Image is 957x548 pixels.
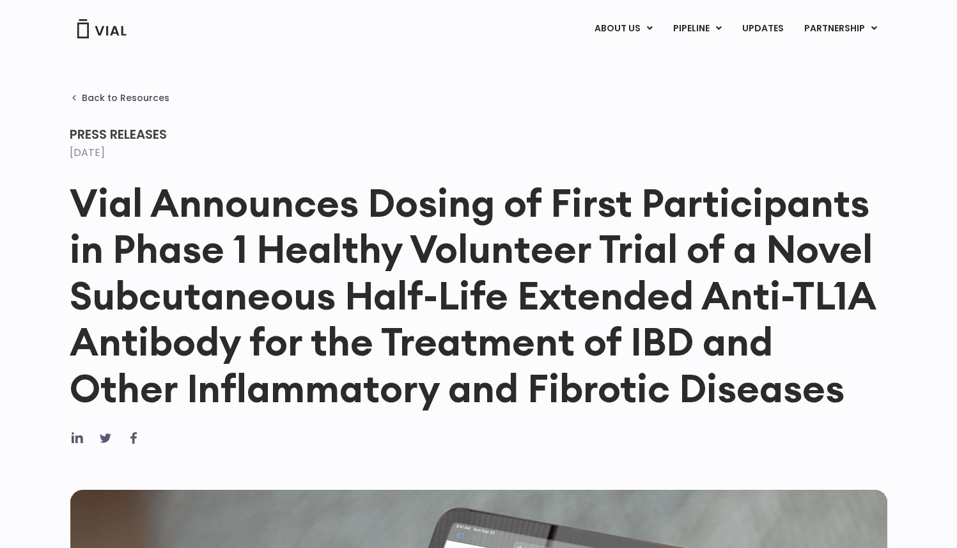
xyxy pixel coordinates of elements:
div: Share on twitter [98,430,113,446]
a: PIPELINEMenu Toggle [663,18,731,40]
a: UPDATES [732,18,793,40]
a: PARTNERSHIPMenu Toggle [794,18,887,40]
a: Back to Resources [70,93,169,103]
span: Back to Resources [82,93,169,103]
span: Press Releases [70,125,167,143]
img: Vial Logo [76,19,127,38]
div: Share on facebook [126,430,141,446]
h1: Vial Announces Dosing of First Participants in Phase 1 Healthy Volunteer Trial of a Novel Subcuta... [70,180,888,411]
time: [DATE] [70,145,105,160]
div: Share on linkedin [70,430,85,446]
a: ABOUT USMenu Toggle [584,18,662,40]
